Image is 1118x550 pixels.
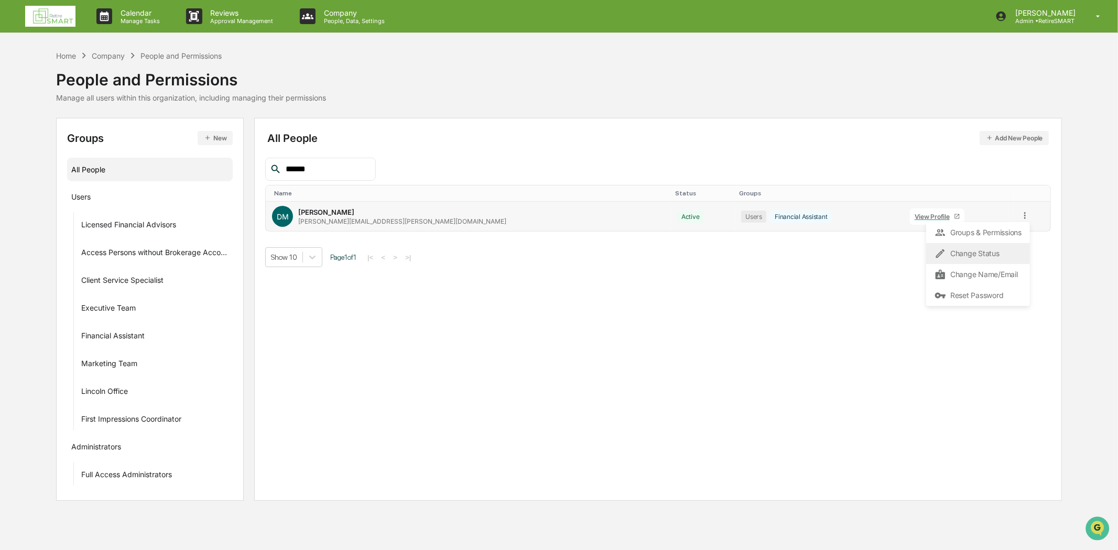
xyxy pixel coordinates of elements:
[980,131,1049,145] button: Add New People
[10,133,19,141] div: 🖐️
[81,303,136,316] div: Executive Team
[36,80,172,91] div: Start new chat
[10,22,191,39] p: How can we help?
[677,211,704,223] div: Active
[390,253,400,262] button: >
[770,211,831,223] div: Financial Assistant
[402,253,414,262] button: >|
[81,414,181,427] div: First Impressions Coordinator
[1084,515,1113,544] iframe: Open customer support
[36,91,133,99] div: We're available if you need us!
[86,132,130,142] span: Attestations
[364,253,376,262] button: |<
[6,148,70,167] a: 🔎Data Lookup
[81,248,229,260] div: Access Persons without Brokerage Accounts
[741,211,766,223] div: Users
[739,190,899,197] div: Toggle SortBy
[935,289,1022,302] div: Reset Password
[298,208,354,216] div: [PERSON_NAME]
[67,131,233,145] div: Groups
[915,213,954,221] div: View Profile
[202,17,279,25] p: Approval Management
[1022,190,1046,197] div: Toggle SortBy
[81,220,176,233] div: Licensed Financial Advisors
[140,51,222,60] div: People and Permissions
[6,128,72,147] a: 🖐️Preclearance
[112,17,165,25] p: Manage Tasks
[178,83,191,96] button: Start new chat
[910,208,964,225] a: View Profile
[92,51,125,60] div: Company
[74,177,127,185] a: Powered byPylon
[274,190,667,197] div: Toggle SortBy
[316,17,390,25] p: People, Data, Settings
[56,93,326,102] div: Manage all users within this organization, including managing their permissions
[72,128,134,147] a: 🗄️Attestations
[104,178,127,185] span: Pylon
[81,331,145,344] div: Financial Assistant
[277,212,289,221] span: DM
[316,8,390,17] p: Company
[56,62,326,89] div: People and Permissions
[935,268,1022,281] div: Change Name/Email
[71,442,121,455] div: Administrators
[298,217,506,225] div: [PERSON_NAME][EMAIL_ADDRESS][PERSON_NAME][DOMAIN_NAME]
[675,190,731,197] div: Toggle SortBy
[76,133,84,141] div: 🗄️
[202,8,279,17] p: Reviews
[1007,17,1081,25] p: Admin • RetireSMART
[935,226,1022,239] div: Groups & Permissions
[71,192,91,205] div: Users
[25,6,75,27] img: logo
[81,276,164,288] div: Client Service Specialist
[21,132,68,142] span: Preclearance
[81,387,128,399] div: Lincoln Office
[908,190,1010,197] div: Toggle SortBy
[27,48,173,59] input: Clear
[267,131,1049,145] div: All People
[198,131,233,145] button: New
[1007,8,1081,17] p: [PERSON_NAME]
[56,51,76,60] div: Home
[330,253,356,261] span: Page 1 of 1
[10,80,29,99] img: 1746055101610-c473b297-6a78-478c-a979-82029cc54cd1
[935,247,1022,260] div: Change Status
[81,470,172,482] div: Full Access Administrators
[21,152,66,162] span: Data Lookup
[378,253,388,262] button: <
[112,8,165,17] p: Calendar
[81,359,137,371] div: Marketing Team
[71,161,229,178] div: All People
[10,153,19,161] div: 🔎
